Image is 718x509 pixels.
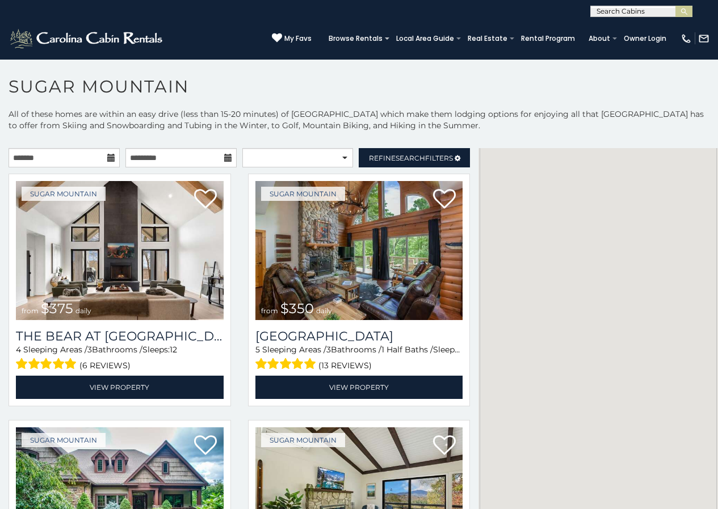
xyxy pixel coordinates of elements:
[255,344,260,355] span: 5
[369,154,453,162] span: Refine Filters
[261,433,345,447] a: Sugar Mountain
[194,434,217,458] a: Add to favorites
[433,434,456,458] a: Add to favorites
[583,31,616,47] a: About
[16,181,224,320] a: The Bear At Sugar Mountain from $375 daily
[698,33,709,44] img: mail-regular-white.png
[22,306,39,315] span: from
[87,344,92,355] span: 3
[16,376,224,399] a: View Property
[681,33,692,44] img: phone-regular-white.png
[255,181,463,320] img: Grouse Moor Lodge
[261,187,345,201] a: Sugar Mountain
[79,358,131,373] span: (6 reviews)
[618,31,672,47] a: Owner Login
[323,31,388,47] a: Browse Rentals
[16,181,224,320] img: The Bear At Sugar Mountain
[255,376,463,399] a: View Property
[284,33,312,44] span: My Favs
[75,306,91,315] span: daily
[255,329,463,344] a: [GEOGRAPHIC_DATA]
[515,31,581,47] a: Rental Program
[462,31,513,47] a: Real Estate
[22,433,106,447] a: Sugar Mountain
[16,329,224,344] a: The Bear At [GEOGRAPHIC_DATA]
[318,358,372,373] span: (13 reviews)
[170,344,177,355] span: 12
[359,148,470,167] a: RefineSearchFilters
[261,306,278,315] span: from
[381,344,433,355] span: 1 Half Baths /
[326,344,331,355] span: 3
[9,27,166,50] img: White-1-2.png
[22,187,106,201] a: Sugar Mountain
[280,300,314,317] span: $350
[16,344,224,373] div: Sleeping Areas / Bathrooms / Sleeps:
[16,344,21,355] span: 4
[194,188,217,212] a: Add to favorites
[255,344,463,373] div: Sleeping Areas / Bathrooms / Sleeps:
[460,344,468,355] span: 12
[255,329,463,344] h3: Grouse Moor Lodge
[316,306,332,315] span: daily
[41,300,73,317] span: $375
[396,154,425,162] span: Search
[16,329,224,344] h3: The Bear At Sugar Mountain
[391,31,460,47] a: Local Area Guide
[433,188,456,212] a: Add to favorites
[272,33,312,44] a: My Favs
[255,181,463,320] a: Grouse Moor Lodge from $350 daily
